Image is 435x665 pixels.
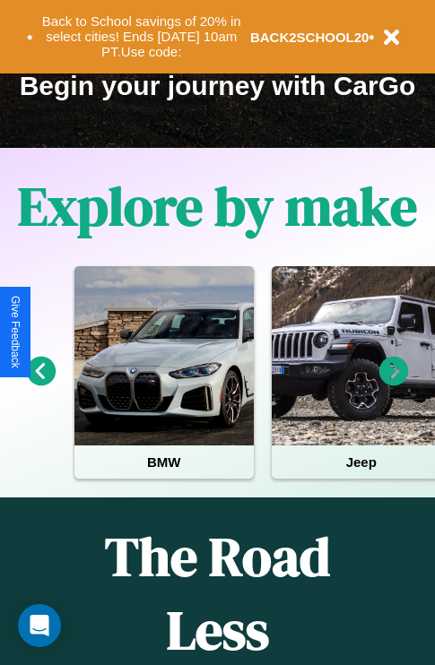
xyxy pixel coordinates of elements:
h4: BMW [74,445,254,479]
div: Open Intercom Messenger [18,604,61,647]
button: Back to School savings of 20% in select cities! Ends [DATE] 10am PT.Use code: [33,9,250,65]
div: Give Feedback [9,296,22,368]
h1: Explore by make [18,169,417,243]
b: BACK2SCHOOL20 [250,30,370,45]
